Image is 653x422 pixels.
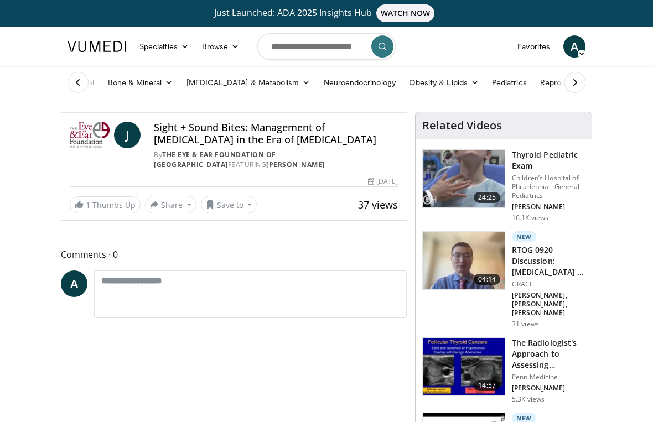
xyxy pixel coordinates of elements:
h4: Sight + Sound Bites: Management of [MEDICAL_DATA] in the Era of [MEDICAL_DATA] [154,122,398,145]
button: Share [145,196,196,213]
a: Obesity & Lipids [402,71,485,93]
img: 006fd91f-89fb-445a-a939-ffe898e241ab.150x105_q85_crop-smart_upscale.jpg [423,232,505,289]
a: [PERSON_NAME] [266,160,325,169]
span: 14:57 [474,380,500,391]
img: 576742cb-950f-47b1-b49b-8023242b3cfa.150x105_q85_crop-smart_upscale.jpg [423,150,505,207]
div: By FEATURING [154,150,398,170]
img: 64bf5cfb-7b6d-429f-8d89-8118f524719e.150x105_q85_crop-smart_upscale.jpg [423,338,505,395]
p: 31 views [512,320,539,329]
div: [DATE] [368,176,398,186]
a: Reproductive [533,71,594,93]
p: Penn Medicine [512,373,585,382]
p: [PERSON_NAME] [512,384,585,393]
a: 14:57 The Radiologist's Approach to Assessing [MEDICAL_DATA] Risk of Thyroid Nodul… Penn Medicine... [422,337,585,404]
span: 1 [86,200,90,210]
p: [PERSON_NAME] [512,202,585,211]
input: Search topics, interventions [257,33,396,60]
a: Browse [195,35,246,58]
p: 16.1K views [512,213,548,222]
p: Children’s Hospital of Philadephia - General Pediatrics [512,174,585,200]
p: [PERSON_NAME], [PERSON_NAME], [PERSON_NAME] [512,291,585,317]
span: Comments 0 [61,247,407,262]
span: WATCH NOW [376,4,435,22]
a: Specialties [133,35,195,58]
button: Save to [201,196,257,213]
a: 1 Thumbs Up [70,196,141,213]
span: 04:14 [474,274,500,285]
a: Favorites [511,35,557,58]
p: New [512,231,536,242]
a: The Eye & Ear Foundation of [GEOGRAPHIC_DATA] [154,150,276,169]
img: VuMedi Logo [68,41,126,52]
p: 5.3K views [512,395,545,404]
img: The Eye & Ear Foundation of Pittsburgh [70,122,110,148]
h4: Related Videos [422,119,502,132]
a: A [563,35,585,58]
a: [MEDICAL_DATA] & Metabolism [180,71,317,93]
a: 04:14 New RTOG 0920 Discussion: [MEDICAL_DATA] + Radiation in Intermediate-Risk H&N… GRACE [PERSO... [422,231,585,329]
h3: RTOG 0920 Discussion: [MEDICAL_DATA] + Radiation in Intermediate-Risk H&N… [512,244,585,278]
a: Bone & Mineral [101,71,180,93]
a: Neuroendocrinology [317,71,402,93]
span: 24:25 [474,192,500,203]
a: J [114,122,141,148]
a: 24:25 Thyroid Pediatric Exam Children’s Hospital of Philadephia - General Pediatrics [PERSON_NAME... [422,149,585,222]
a: A [61,270,87,297]
h3: The Radiologist's Approach to Assessing [MEDICAL_DATA] Risk of Thyroid Nodul… [512,337,585,371]
a: Just Launched: ADA 2025 Insights HubWATCH NOW [61,4,592,22]
span: 37 views [358,198,398,211]
a: Pediatrics [485,71,533,93]
h3: Thyroid Pediatric Exam [512,149,585,171]
p: GRACE [512,280,585,289]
